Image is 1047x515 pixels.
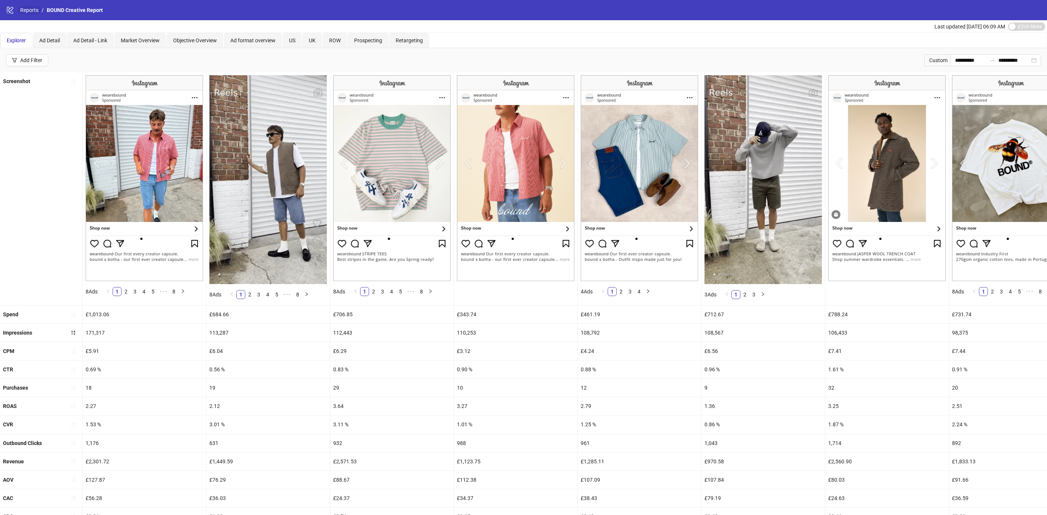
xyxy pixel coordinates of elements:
[701,324,825,342] div: 108,567
[83,379,206,397] div: 18
[170,287,178,296] a: 8
[227,290,236,299] button: left
[113,287,121,296] a: 1
[1036,287,1044,296] a: 8
[148,287,157,296] li: 5
[329,37,341,43] span: ROW
[157,287,169,296] li: Next 5 Pages
[71,348,76,354] span: sort-ascending
[428,289,433,293] span: right
[360,287,369,296] a: 1
[989,57,995,63] span: to
[302,290,311,299] button: right
[740,290,749,299] li: 2
[405,287,417,296] span: •••
[825,452,949,470] div: £2,560.90
[825,471,949,489] div: £80.03
[237,290,245,299] a: 1
[979,287,988,296] li: 1
[330,379,454,397] div: 29
[236,290,245,299] li: 1
[934,24,1005,30] span: Last updated [DATE] 06:09 AM
[206,471,330,489] div: £76.29
[3,421,13,427] b: CVR
[330,415,454,433] div: 3.11 %
[608,287,616,296] a: 1
[825,415,949,433] div: 1.87 %
[704,292,716,298] span: 3 Ads
[454,452,577,470] div: £1,123.75
[206,489,330,507] div: £36.03
[741,290,749,299] a: 2
[86,75,203,281] img: Screenshot 120229258857510173
[354,37,382,43] span: Prospecting
[578,342,701,360] div: £4.24
[1006,287,1014,296] a: 4
[3,348,14,354] b: CPM
[3,477,13,483] b: AOV
[360,287,369,296] li: 1
[825,379,949,397] div: 32
[3,440,42,446] b: Outbound Clicks
[20,57,42,63] div: Add Filter
[454,415,577,433] div: 1.01 %
[3,495,13,501] b: CAC
[454,489,577,507] div: £34.37
[3,385,28,391] b: Purchases
[758,290,767,299] button: right
[273,290,281,299] a: 5
[302,290,311,299] li: Next Page
[644,287,653,296] li: Next Page
[227,290,236,299] li: Previous Page
[83,342,206,360] div: £5.91
[454,360,577,378] div: 0.90 %
[83,434,206,452] div: 1,176
[351,287,360,296] li: Previous Page
[104,287,113,296] li: Previous Page
[330,360,454,378] div: 0.83 %
[601,289,605,293] span: left
[701,342,825,360] div: £6.56
[83,305,206,323] div: £1,013.06
[209,292,221,298] span: 8 Ads
[378,287,387,296] a: 3
[71,422,76,427] span: sort-ascending
[578,434,701,452] div: 961
[828,75,946,281] img: Screenshot 120226762182200173
[169,287,178,296] li: 8
[289,37,295,43] span: US
[454,379,577,397] div: 10
[206,379,330,397] div: 19
[353,289,358,293] span: left
[309,37,316,43] span: UK
[578,471,701,489] div: £107.09
[264,290,272,299] a: 4
[646,289,650,293] span: right
[3,366,13,372] b: CTR
[42,6,44,14] li: /
[206,415,330,433] div: 3.01 %
[979,287,988,296] a: 1
[71,495,76,500] span: sort-ascending
[293,290,302,299] li: 8
[83,471,206,489] div: £127.87
[272,290,281,299] li: 5
[71,330,76,335] span: sort-descending
[281,290,293,299] li: Next 5 Pages
[701,305,825,323] div: £712.67
[417,287,426,296] li: 8
[749,290,758,299] li: 3
[246,290,254,299] a: 2
[369,287,378,296] a: 2
[972,289,977,293] span: left
[3,311,18,317] b: Spend
[121,37,160,43] span: Market Overview
[454,305,577,323] div: £343.74
[1015,287,1024,296] li: 5
[970,287,979,296] li: Previous Page
[578,379,701,397] div: 12
[39,37,60,43] span: Ad Detail
[997,287,1006,296] li: 3
[578,397,701,415] div: 2.79
[71,79,76,84] span: sort-ascending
